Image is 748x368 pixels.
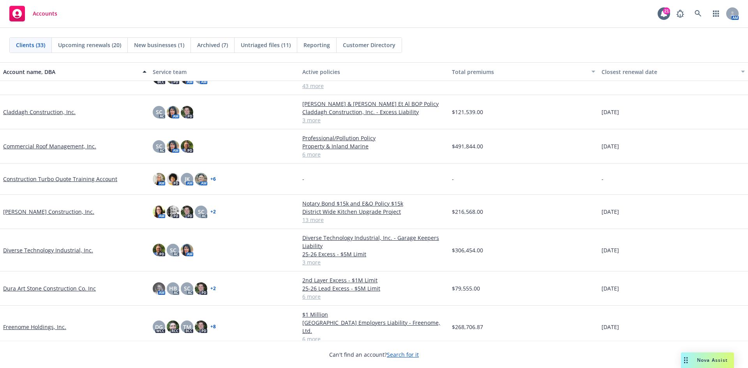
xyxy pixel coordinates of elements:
[303,41,330,49] span: Reporting
[167,206,179,218] img: photo
[169,284,177,292] span: HB
[343,41,395,49] span: Customer Directory
[156,108,162,116] span: SC
[134,41,184,49] span: New businesses (1)
[302,310,446,319] a: $1 Million
[697,357,728,363] span: Nova Assist
[58,41,121,49] span: Upcoming renewals (20)
[452,323,483,331] span: $268,706.87
[195,173,207,185] img: photo
[170,246,176,254] span: SC
[672,6,688,21] a: Report a Bug
[153,282,165,295] img: photo
[302,234,446,250] a: Diverse Technology Industrial, Inc. - Garage Keepers Liability
[153,206,165,218] img: photo
[3,175,117,183] a: Construction Turbo Quote Training Account
[302,250,446,258] a: 25-26 Excess - $5M Limit
[302,319,446,335] a: [GEOGRAPHIC_DATA] Employers Liability - Freenome, Ltd.
[153,68,296,76] div: Service team
[167,140,179,153] img: photo
[3,284,96,292] a: Dura Art Stone Construction Co. Inc
[302,150,446,158] a: 6 more
[602,108,619,116] span: [DATE]
[3,323,66,331] a: Freenome Holdings, Inc.
[602,323,619,331] span: [DATE]
[150,62,299,81] button: Service team
[602,246,619,254] span: [DATE]
[16,41,45,49] span: Clients (33)
[449,62,598,81] button: Total premiums
[181,244,193,256] img: photo
[33,11,57,17] span: Accounts
[602,142,619,150] span: [DATE]
[210,177,216,181] a: + 6
[195,282,207,295] img: photo
[302,335,446,343] a: 6 more
[6,3,60,25] a: Accounts
[181,206,193,218] img: photo
[452,208,483,216] span: $216,568.00
[167,320,179,333] img: photo
[153,173,165,185] img: photo
[3,142,96,150] a: Commercial Roof Management, Inc.
[299,62,449,81] button: Active policies
[3,208,94,216] a: [PERSON_NAME] Construction, Inc.
[602,284,619,292] span: [DATE]
[210,286,216,291] a: + 2
[452,284,480,292] span: $79,555.00
[156,142,162,150] span: SC
[302,68,446,76] div: Active policies
[302,208,446,216] a: District Wide Kitchen Upgrade Project
[302,108,446,116] a: Claddagh Construction, Inc. - Excess Liability
[302,292,446,301] a: 6 more
[181,106,193,118] img: photo
[183,323,191,331] span: TM
[302,284,446,292] a: 25-26 Lead Excess - $5M Limit
[602,208,619,216] span: [DATE]
[302,134,446,142] a: Professional/Pollution Policy
[167,173,179,185] img: photo
[302,175,304,183] span: -
[663,7,670,14] div: 21
[185,175,190,183] span: JK
[302,216,446,224] a: 13 more
[302,276,446,284] a: 2nd Layer Excess - $1M Limit
[452,246,483,254] span: $306,454.00
[681,352,734,368] button: Nova Assist
[210,324,216,329] a: + 8
[302,116,446,124] a: 3 more
[3,68,138,76] div: Account name, DBA
[708,6,724,21] a: Switch app
[602,68,736,76] div: Closest renewal date
[690,6,706,21] a: Search
[302,100,446,108] a: [PERSON_NAME] & [PERSON_NAME] Et Al BOP Policy
[602,175,603,183] span: -
[452,175,454,183] span: -
[197,41,228,49] span: Archived (7)
[198,208,205,216] span: SC
[329,350,419,359] span: Can't find an account?
[210,210,216,214] a: + 2
[681,352,691,368] div: Drag to move
[302,258,446,266] a: 3 more
[452,142,483,150] span: $491,844.00
[153,244,165,256] img: photo
[3,108,76,116] a: Claddagh Construction, Inc.
[452,68,587,76] div: Total premiums
[3,246,93,254] a: Diverse Technology Industrial, Inc.
[195,320,207,333] img: photo
[452,108,483,116] span: $121,539.00
[302,142,446,150] a: Property & Inland Marine
[387,351,419,358] a: Search for it
[302,82,446,90] a: 43 more
[241,41,291,49] span: Untriaged files (11)
[184,284,191,292] span: SC
[181,140,193,153] img: photo
[598,62,748,81] button: Closest renewal date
